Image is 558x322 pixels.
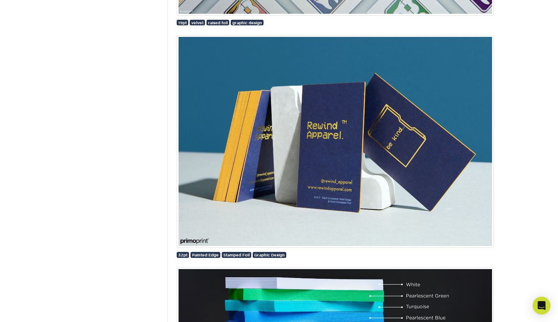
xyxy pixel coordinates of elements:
a: 19pt [177,20,188,25]
span: Painted Edge [192,253,219,257]
span: velvet [191,20,204,25]
img: 32pt uncoated gold painted edge business card with gold stamped foil [177,35,494,248]
a: graphic design [231,20,264,25]
a: raised foil [207,20,229,25]
span: Graphic Design [254,253,285,257]
span: raised foil [208,20,228,25]
a: Graphic Design [253,252,286,258]
div: Open Intercom Messenger [533,297,551,315]
a: Painted Edge [190,252,220,258]
span: Stamped Foil [223,253,250,257]
span: 19pt [178,20,187,25]
a: Stamped Foil [222,252,251,258]
span: graphic design [232,20,262,25]
span: 32pt [178,253,187,257]
a: velvet [190,20,205,25]
a: 32pt [177,252,189,258]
